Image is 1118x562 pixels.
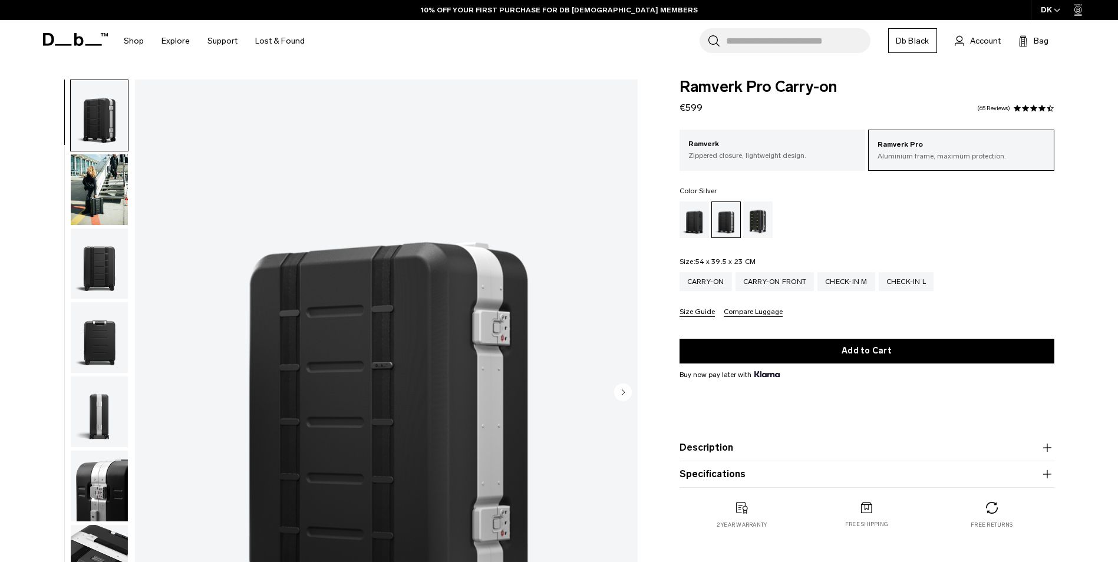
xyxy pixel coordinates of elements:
span: €599 [680,102,703,113]
p: Ramverk Pro [878,139,1045,151]
a: Check-in M [817,272,875,291]
button: Ramverk Pro Carry-on Silver [70,450,128,522]
span: Account [970,35,1001,47]
button: Description [680,441,1054,455]
a: Ramverk Zippered closure, lightweight design. [680,130,866,170]
p: 2 year warranty [717,521,767,529]
a: Db x New Amsterdam Surf Association [743,201,773,238]
button: Ramverk Pro Carry-on Silver [70,154,128,226]
a: Carry-on Front [736,272,814,291]
button: Ramverk Pro Carry-on Silver [70,80,128,151]
a: Lost & Found [255,20,305,62]
legend: Color: [680,187,717,194]
button: Ramverk Pro Carry-on Silver [70,302,128,373]
img: Ramverk Pro Carry-on Silver [71,80,128,151]
a: Db Black [888,28,937,53]
a: Silver [711,201,741,238]
p: Free returns [971,521,1013,529]
legend: Size: [680,258,756,265]
img: Ramverk Pro Carry-on Silver [71,451,128,521]
a: Support [207,20,238,62]
button: Ramverk Pro Carry-on Silver [70,228,128,300]
a: Shop [124,20,144,62]
span: Buy now pay later with [680,369,780,380]
img: Ramverk Pro Carry-on Silver [71,154,128,225]
span: 54 x 39.5 x 23 CM [695,257,756,266]
span: Bag [1034,35,1048,47]
a: 65 reviews [977,105,1010,111]
img: {"height" => 20, "alt" => "Klarna"} [754,371,780,377]
a: Check-in L [879,272,934,291]
p: Zippered closure, lightweight design. [688,150,857,161]
p: Aluminium frame, maximum protection. [878,151,1045,161]
img: Ramverk Pro Carry-on Silver [71,376,128,447]
p: Ramverk [688,138,857,150]
button: Add to Cart [680,339,1054,363]
a: Explore [161,20,190,62]
button: Size Guide [680,308,715,317]
img: Ramverk Pro Carry-on Silver [71,229,128,299]
span: Silver [699,187,717,195]
img: Ramverk Pro Carry-on Silver [71,302,128,373]
nav: Main Navigation [115,20,314,62]
a: Black Out [680,201,709,238]
button: Ramverk Pro Carry-on Silver [70,376,128,448]
a: 10% OFF YOUR FIRST PURCHASE FOR DB [DEMOGRAPHIC_DATA] MEMBERS [421,5,698,15]
button: Compare Luggage [724,308,783,317]
button: Specifications [680,467,1054,481]
button: Next slide [614,383,632,403]
button: Bag [1018,34,1048,48]
a: Account [955,34,1001,48]
span: Ramverk Pro Carry-on [680,80,1054,95]
a: Carry-on [680,272,732,291]
p: Free shipping [845,520,888,528]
